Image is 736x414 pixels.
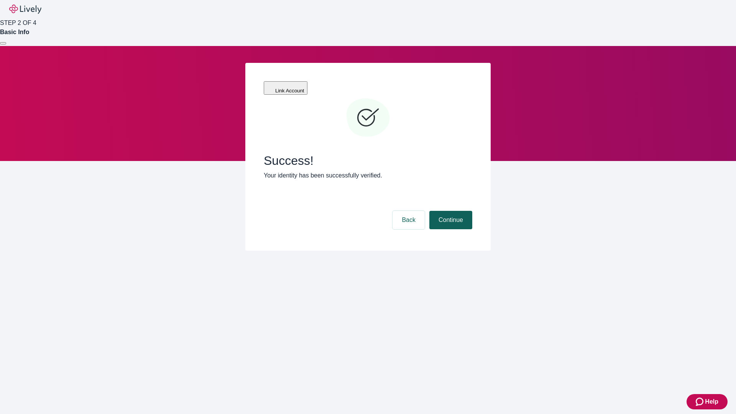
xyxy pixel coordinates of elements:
button: Zendesk support iconHelp [687,394,728,409]
svg: Zendesk support icon [696,397,705,406]
button: Back [393,211,425,229]
span: Success! [264,153,472,168]
button: Link Account [264,81,307,95]
button: Continue [429,211,472,229]
span: Help [705,397,718,406]
img: Lively [9,5,41,14]
p: Your identity has been successfully verified. [264,171,472,180]
svg: Checkmark icon [345,95,391,141]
